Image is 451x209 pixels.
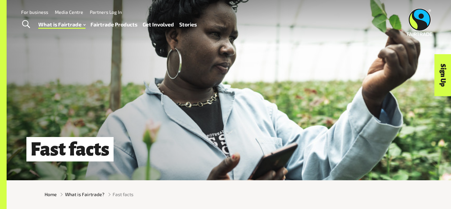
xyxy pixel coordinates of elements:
[38,20,86,29] a: What is Fairtrade
[45,191,57,198] a: Home
[65,191,104,198] a: What is Fairtrade?
[113,191,133,198] span: Fast facts
[90,20,137,29] a: Fairtrade Products
[21,9,48,15] a: For business
[179,20,197,29] a: Stories
[18,16,34,33] a: Toggle Search
[26,137,114,161] h1: Fast facts
[143,20,174,29] a: Get Involved
[407,8,433,36] img: Fairtrade Australia New Zealand logo
[55,9,83,15] a: Media Centre
[90,9,122,15] a: Partners Log In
